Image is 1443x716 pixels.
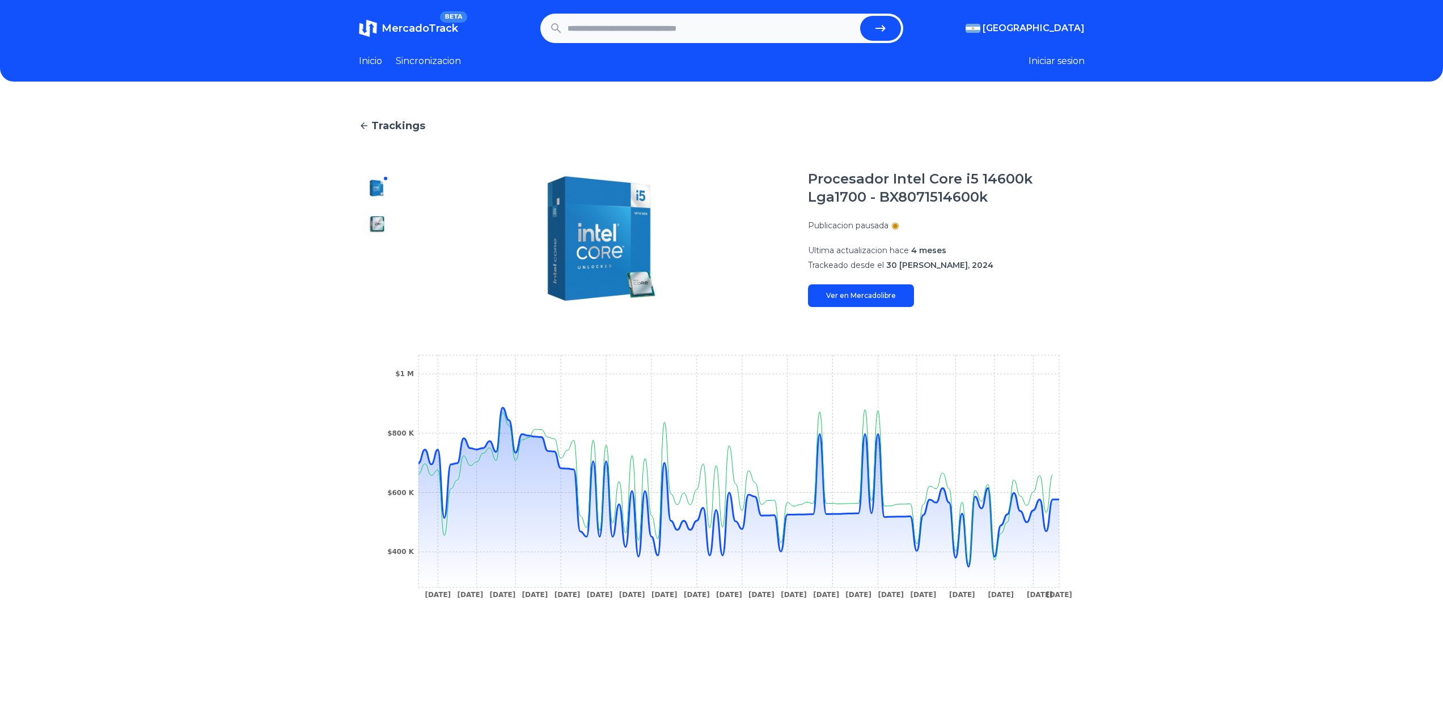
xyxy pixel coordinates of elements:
tspan: [DATE] [1026,591,1052,599]
tspan: $800 K [387,429,414,437]
tspan: [DATE] [619,591,645,599]
tspan: [DATE] [716,591,742,599]
tspan: [DATE] [878,591,904,599]
tspan: [DATE] [813,591,839,599]
span: BETA [440,11,467,23]
span: Ultima actualizacion hace [808,245,909,255]
tspan: [DATE] [988,591,1014,599]
img: Procesador Intel Core i5 14600k Lga1700 - BX8071514600k [418,170,785,307]
button: Iniciar sesion [1029,54,1085,68]
tspan: $400 K [387,548,414,556]
tspan: [DATE] [845,591,871,599]
p: Publicacion pausada [808,220,888,231]
tspan: [DATE] [651,591,677,599]
tspan: [DATE] [586,591,612,599]
tspan: [DATE] [425,591,451,599]
tspan: [DATE] [522,591,548,599]
a: Inicio [359,54,382,68]
span: Trackeado desde el [808,260,884,270]
span: 4 meses [911,245,946,255]
h1: Procesador Intel Core i5 14600k Lga1700 - BX8071514600k [808,170,1085,206]
tspan: [DATE] [949,591,975,599]
tspan: [DATE] [781,591,807,599]
span: MercadoTrack [382,22,458,35]
span: [GEOGRAPHIC_DATA] [983,22,1085,35]
button: [GEOGRAPHIC_DATA] [966,22,1085,35]
tspan: [DATE] [457,591,483,599]
tspan: [DATE] [683,591,709,599]
img: Procesador Intel Core i5 14600k Lga1700 - BX8071514600k [368,179,386,197]
a: Ver en Mercadolibre [808,284,914,307]
img: Argentina [966,24,980,33]
tspan: [DATE] [1046,591,1072,599]
img: Procesador Intel Core i5 14600k Lga1700 - BX8071514600k [368,215,386,233]
tspan: $600 K [387,489,414,497]
a: Sincronizacion [396,54,461,68]
tspan: [DATE] [748,591,775,599]
a: Trackings [359,118,1085,134]
span: 30 [PERSON_NAME], 2024 [886,260,993,270]
a: MercadoTrackBETA [359,19,458,37]
tspan: $1 M [395,370,414,378]
img: MercadoTrack [359,19,377,37]
tspan: [DATE] [554,591,580,599]
tspan: [DATE] [910,591,936,599]
span: Trackings [371,118,425,134]
tspan: [DATE] [489,591,515,599]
